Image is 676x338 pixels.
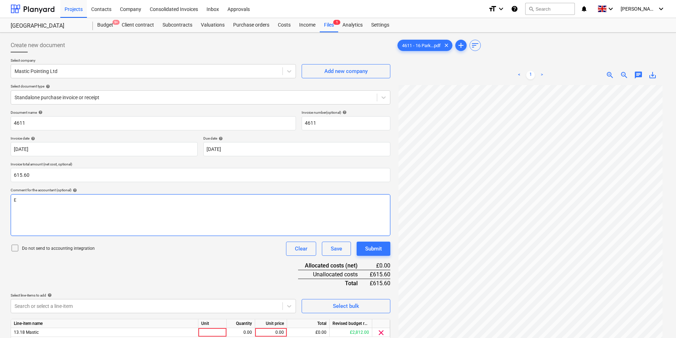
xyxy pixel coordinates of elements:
[367,18,394,32] a: Settings
[44,84,50,89] span: help
[515,71,523,79] a: Previous page
[11,168,390,182] input: Invoice total amount (net cost, optional)
[488,5,497,13] i: format_size
[302,64,390,78] button: Add new company
[227,319,255,328] div: Quantity
[320,18,338,32] a: Files1
[11,116,296,130] input: Document name
[457,41,465,50] span: add
[320,18,338,32] div: Files
[357,242,390,256] button: Submit
[341,110,347,114] span: help
[442,41,451,50] span: clear
[203,142,390,156] input: Due date not specified
[37,110,43,114] span: help
[324,67,368,76] div: Add new company
[621,6,656,12] span: [PERSON_NAME]
[11,41,65,50] span: Create new document
[117,18,158,32] a: Client contract
[606,5,615,13] i: keyboard_arrow_down
[295,18,320,32] a: Income
[255,319,287,328] div: Unit price
[11,188,390,192] div: Comment for the accountant (optional)
[369,261,390,270] div: £0.00
[258,328,284,337] div: 0.00
[298,270,369,279] div: Unallocated costs
[46,293,52,297] span: help
[93,18,117,32] div: Budget
[71,188,77,192] span: help
[198,319,227,328] div: Unit
[338,18,367,32] a: Analytics
[112,20,120,25] span: 9+
[606,71,614,79] span: zoom_in
[11,319,198,328] div: Line-item name
[365,244,382,253] div: Submit
[302,110,390,115] div: Invoice number (optional)
[11,58,296,64] p: Select company
[620,71,628,79] span: zoom_out
[287,328,330,337] div: £0.00
[641,304,676,338] iframe: Chat Widget
[230,328,252,337] div: 0.00
[11,84,390,89] div: Select document type
[322,242,351,256] button: Save
[330,319,372,328] div: Revised budget remaining
[14,198,16,203] span: E
[287,319,330,328] div: Total
[22,246,95,252] p: Do not send to accounting integration
[298,279,369,287] div: Total
[286,242,316,256] button: Clear
[528,6,534,12] span: search
[398,43,445,48] span: 4611 - 16 Park...pdf
[197,18,229,32] a: Valuations
[11,142,198,156] input: Invoice date not specified
[11,162,390,168] p: Invoice total amount (net cost, optional)
[11,293,296,298] div: Select line-items to add
[330,328,372,337] div: £2,812.00
[634,71,643,79] span: chat
[397,40,452,51] div: 4611 - 16 Park...pdf
[369,279,390,287] div: £615.60
[14,330,39,335] span: 13.18 Mastic
[274,18,295,32] a: Costs
[525,3,575,15] button: Search
[11,110,296,115] div: Document name
[657,5,665,13] i: keyboard_arrow_down
[471,41,479,50] span: sort
[377,328,385,337] span: clear
[93,18,117,32] a: Budget9+
[11,22,84,30] div: [GEOGRAPHIC_DATA]
[203,136,390,141] div: Due date
[229,18,274,32] a: Purchase orders
[302,116,390,130] input: Invoice number
[331,244,342,253] div: Save
[158,18,197,32] a: Subcontracts
[29,136,35,141] span: help
[369,270,390,279] div: £615.60
[298,261,369,270] div: Allocated costs (net)
[295,244,307,253] div: Clear
[497,5,505,13] i: keyboard_arrow_down
[526,71,535,79] a: Page 1 is your current page
[538,71,546,79] a: Next page
[11,136,198,141] div: Invoice date
[648,71,657,79] span: save_alt
[581,5,588,13] i: notifications
[333,302,359,311] div: Select bulk
[217,136,223,141] span: help
[333,20,340,25] span: 1
[302,299,390,313] button: Select bulk
[511,5,518,13] i: Knowledge base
